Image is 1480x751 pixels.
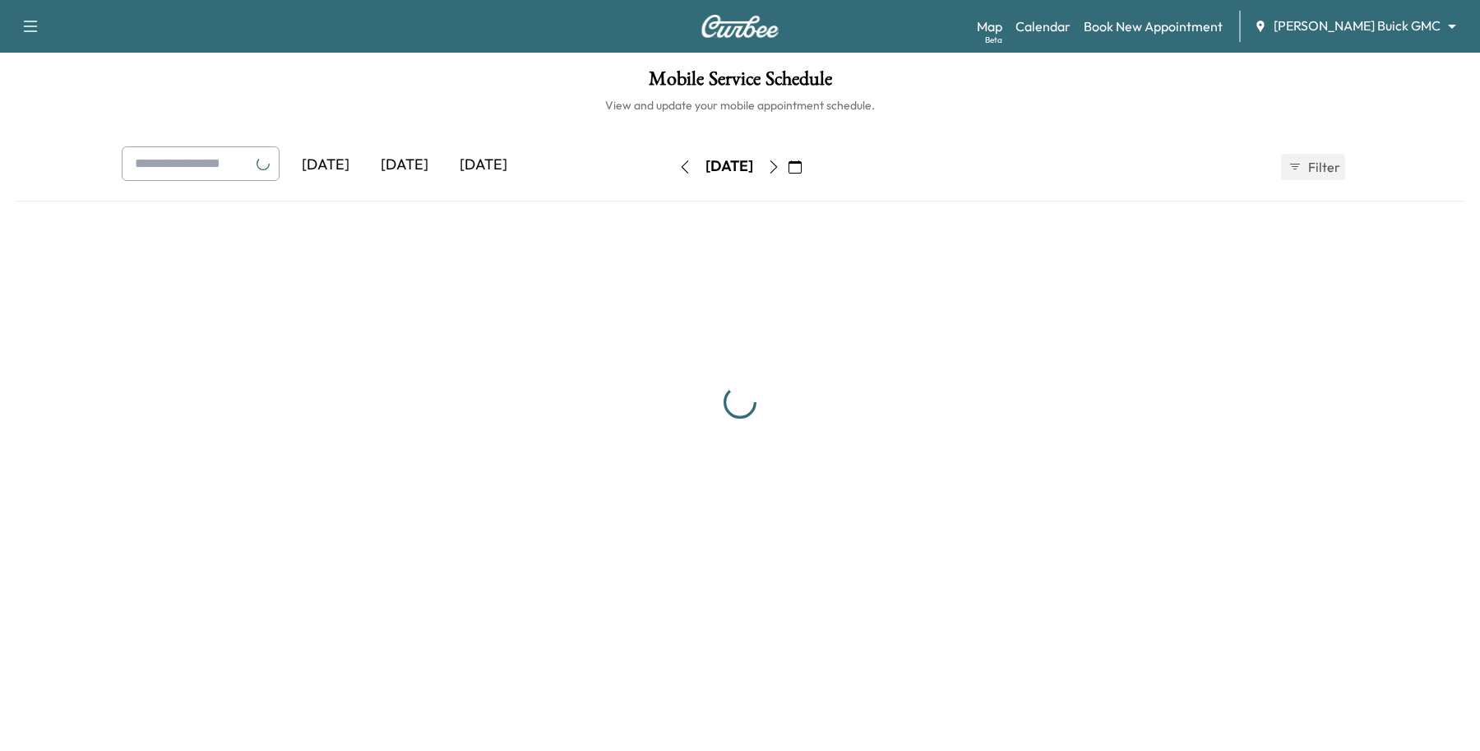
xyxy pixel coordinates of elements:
span: [PERSON_NAME] Buick GMC [1274,16,1441,35]
div: Beta [985,34,1002,46]
div: [DATE] [705,156,753,177]
a: Book New Appointment [1084,16,1223,36]
img: Curbee Logo [701,15,779,38]
span: Filter [1308,157,1338,177]
div: [DATE] [444,146,523,184]
a: Calendar [1015,16,1071,36]
h1: Mobile Service Schedule [16,69,1464,97]
h6: View and update your mobile appointment schedule. [16,97,1464,114]
div: [DATE] [286,146,365,184]
button: Filter [1281,154,1345,180]
a: MapBeta [977,16,1002,36]
div: [DATE] [365,146,444,184]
